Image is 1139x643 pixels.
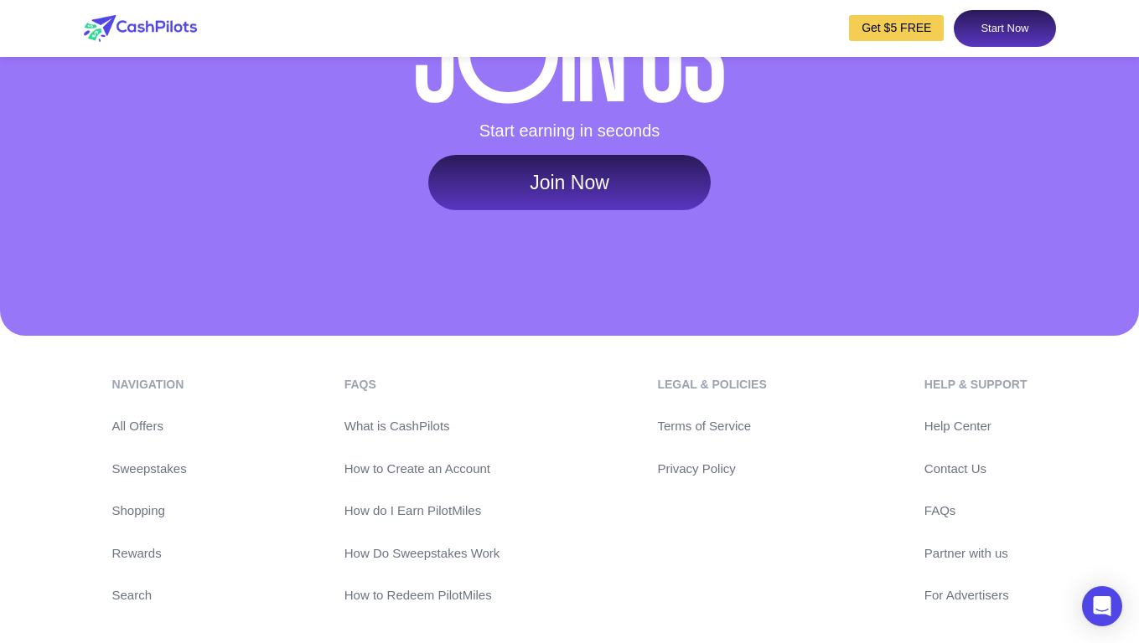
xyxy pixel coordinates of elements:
a: What is CashPilots [344,417,500,436]
a: Rewards [112,544,187,563]
div: FAQs [344,376,500,394]
div: Legal & Policies [657,376,766,394]
div: navigation [112,376,187,394]
a: Help Center [924,417,1028,436]
div: Open Intercom Messenger [1082,586,1122,626]
img: logo [84,15,197,42]
a: How do I Earn PilotMiles [344,502,500,521]
a: All Offers [112,417,187,436]
a: Shopping [112,502,187,521]
a: Contact Us [924,460,1028,479]
div: Help & Support [924,376,1028,394]
a: Partner with us [924,544,1028,563]
a: For Advertisers [924,586,1028,605]
a: How Do Sweepstakes Work [344,544,500,563]
a: Get $5 FREE [849,15,944,41]
a: Privacy Policy [657,460,766,479]
a: Search [112,586,187,605]
a: How to Redeem PilotMiles [344,586,500,605]
a: Join Now [428,155,711,210]
a: Terms of Service [657,417,766,436]
a: FAQs [924,502,1028,521]
a: Sweepstakes [112,460,187,479]
a: Start Now [954,10,1055,47]
a: How to Create an Account [344,460,500,479]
